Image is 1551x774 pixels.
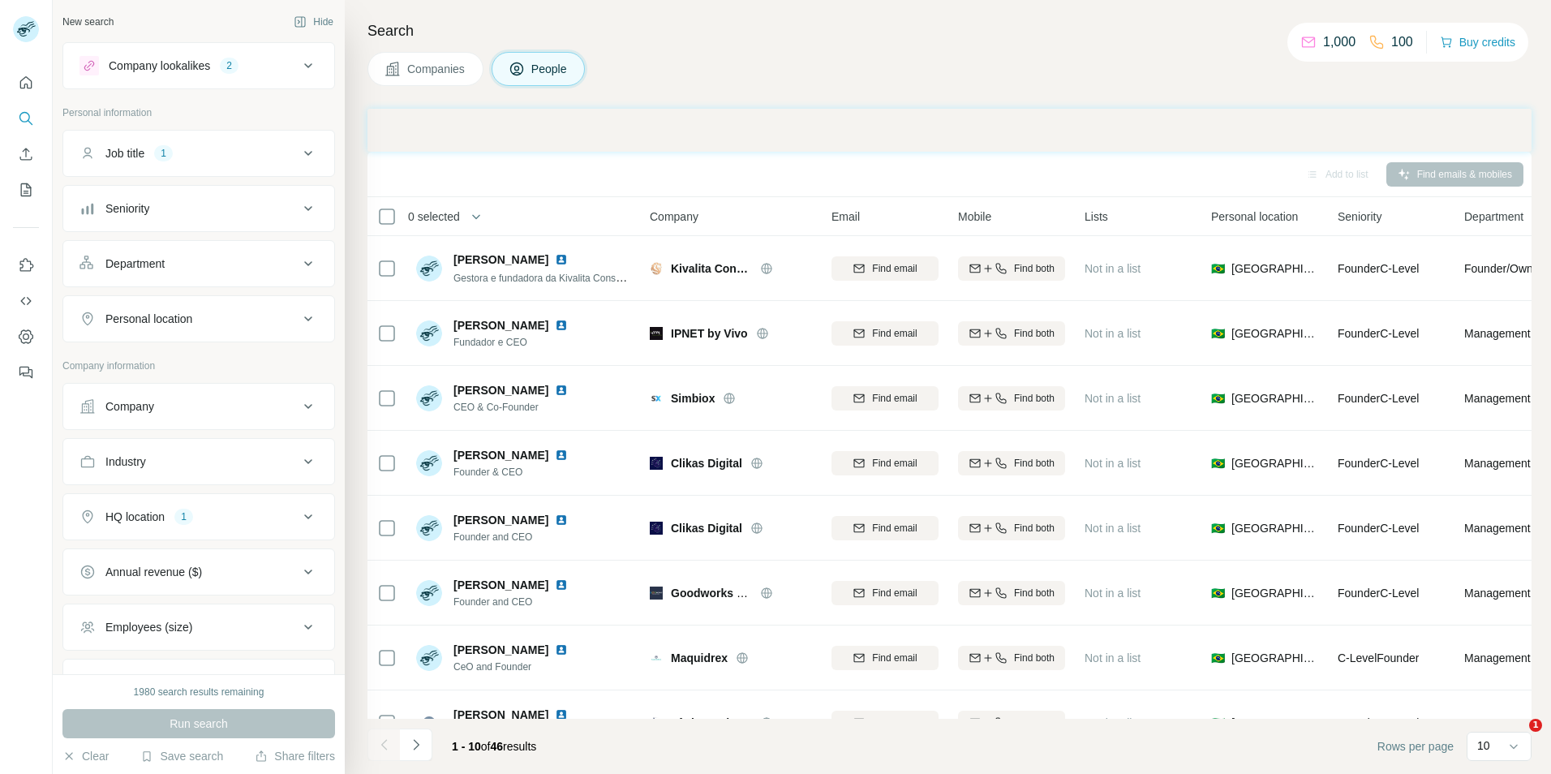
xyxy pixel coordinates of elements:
[650,392,663,405] img: Logo of Simbiox
[872,326,917,341] span: Find email
[1338,716,1419,729] span: Founder C-Level
[453,577,548,593] span: [PERSON_NAME]
[1338,327,1419,340] span: Founder C-Level
[63,46,334,85] button: Company lookalikes2
[831,209,860,225] span: Email
[105,619,192,635] div: Employees (size)
[831,711,939,735] button: Find email
[109,58,210,74] div: Company lookalikes
[650,327,663,340] img: Logo of IPNET by Vivo
[1085,262,1141,275] span: Not in a list
[13,251,39,280] button: Use Surfe on LinkedIn
[1211,455,1225,471] span: 🇧🇷
[1211,520,1225,536] span: 🇧🇷
[13,358,39,387] button: Feedback
[63,497,334,536] button: HQ location1
[62,105,335,120] p: Personal information
[105,564,202,580] div: Annual revenue ($)
[831,321,939,346] button: Find email
[1085,392,1141,405] span: Not in a list
[1323,32,1356,52] p: 1,000
[1338,522,1419,535] span: Founder C-Level
[453,465,574,479] span: Founder & CEO
[958,386,1065,411] button: Find both
[416,450,442,476] img: Avatar
[105,145,144,161] div: Job title
[1014,716,1055,730] span: Find both
[255,748,335,764] button: Share filters
[1464,209,1523,225] span: Department
[831,581,939,605] button: Find email
[105,509,165,525] div: HQ location
[1338,262,1419,275] span: Founder C-Level
[1085,327,1141,340] span: Not in a list
[1377,738,1454,755] span: Rows per page
[531,61,569,77] span: People
[13,140,39,169] button: Enrich CSV
[1231,325,1318,342] span: [GEOGRAPHIC_DATA]
[416,645,442,671] img: Avatar
[453,642,548,658] span: [PERSON_NAME]
[1338,457,1419,470] span: Founder C-Level
[1231,715,1318,731] span: [GEOGRAPHIC_DATA]
[1231,390,1318,406] span: [GEOGRAPHIC_DATA]
[13,286,39,316] button: Use Surfe API
[1085,716,1141,729] span: Not in a list
[63,189,334,228] button: Seniority
[958,209,991,225] span: Mobile
[958,581,1065,605] button: Find both
[452,740,536,753] span: results
[555,514,568,527] img: LinkedIn logo
[872,521,917,535] span: Find email
[367,109,1532,152] iframe: Banner
[958,711,1065,735] button: Find both
[650,457,663,470] img: Logo of Clikas Digital
[1338,209,1381,225] span: Seniority
[63,244,334,283] button: Department
[491,740,504,753] span: 46
[1231,260,1318,277] span: [GEOGRAPHIC_DATA]
[105,454,146,470] div: Industry
[555,449,568,462] img: LinkedIn logo
[453,530,574,544] span: Founder and CEO
[105,200,149,217] div: Seniority
[1440,31,1515,54] button: Buy credits
[154,146,173,161] div: 1
[105,256,165,272] div: Department
[958,256,1065,281] button: Find both
[63,299,334,338] button: Personal location
[958,321,1065,346] button: Find both
[872,716,917,730] span: Find email
[1211,585,1225,601] span: 🇧🇷
[63,608,334,647] button: Employees (size)
[13,175,39,204] button: My lists
[831,386,939,411] button: Find email
[134,685,264,699] div: 1980 search results remaining
[1014,456,1055,471] span: Find both
[1231,520,1318,536] span: [GEOGRAPHIC_DATA]
[1211,260,1225,277] span: 🇧🇷
[650,262,663,275] img: Logo of Kivalita Consulting
[1014,521,1055,535] span: Find both
[62,748,109,764] button: Clear
[650,651,663,664] img: Logo of Maquidrex
[1231,650,1318,666] span: [GEOGRAPHIC_DATA]
[671,455,742,471] span: Clikas Digital
[408,209,460,225] span: 0 selected
[174,510,193,524] div: 1
[1338,392,1419,405] span: Founder C-Level
[650,587,663,600] img: Logo of Goodworks Marketing Digital
[453,707,548,723] span: [PERSON_NAME]
[453,271,668,284] span: Gestora e fundadora da Kivalita Consulting - CEO
[416,320,442,346] img: Avatar
[1211,715,1225,731] span: 🇧🇷
[1014,651,1055,665] span: Find both
[1014,326,1055,341] span: Find both
[1338,587,1419,600] span: Founder C-Level
[958,646,1065,670] button: Find both
[671,587,828,600] span: Goodworks Marketing Digital
[1211,209,1298,225] span: Personal location
[958,516,1065,540] button: Find both
[1085,651,1141,664] span: Not in a list
[105,311,192,327] div: Personal location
